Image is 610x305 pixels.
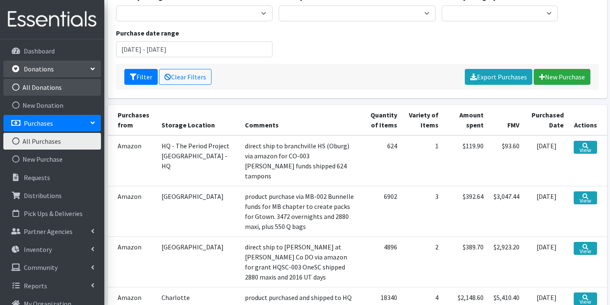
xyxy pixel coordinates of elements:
a: Reports [3,277,101,294]
td: [GEOGRAPHIC_DATA] [156,236,240,287]
a: All Purchases [3,133,101,150]
a: New Purchase [534,69,590,85]
a: View [574,141,597,154]
td: [GEOGRAPHIC_DATA] [156,186,240,236]
td: HQ - The Period Project [GEOGRAPHIC_DATA] - HQ [156,135,240,186]
td: Amazon [108,135,156,186]
a: Export Purchases [465,69,532,85]
th: FMV [489,105,524,135]
p: Purchases [24,119,53,127]
th: Variety of Items [402,105,444,135]
p: Pick Ups & Deliveries [24,209,83,218]
a: Donations [3,61,101,77]
td: 624 [362,135,402,186]
img: HumanEssentials [3,5,101,33]
td: [DATE] [524,135,569,186]
a: Requests [3,169,101,186]
a: View [574,191,597,204]
a: Inventory [3,241,101,258]
a: All Donations [3,79,101,96]
p: Inventory [24,245,52,254]
a: Distributions [3,187,101,204]
td: [DATE] [524,186,569,236]
td: $3,047.44 [489,186,524,236]
td: 1 [402,135,444,186]
a: New Donation [3,97,101,114]
p: Reports [24,282,47,290]
a: Community [3,259,101,276]
a: Purchases [3,115,101,132]
th: Actions [569,105,607,135]
td: product purchase via MB-002 Bunnelle funds for MB chapter to create packs for Gtown. 3472 overnig... [240,186,361,236]
th: Quantity of Items [362,105,402,135]
td: $2,923.20 [489,236,524,287]
th: Amount spent [444,105,489,135]
td: 3 [402,186,444,236]
td: Amazon [108,236,156,287]
td: $93.60 [489,135,524,186]
td: direct ship to branchville HS (Oburg) via amazon for CO-003 [PERSON_NAME] funds shipped 624 tampons [240,135,361,186]
td: $392.64 [444,186,489,236]
p: Dashboard [24,47,55,55]
td: [DATE] [524,236,569,287]
th: Purchases from [108,105,156,135]
a: Dashboard [3,43,101,59]
p: Distributions [24,191,62,200]
td: 6902 [362,186,402,236]
p: Donations [24,65,54,73]
a: View [574,242,597,255]
td: Amazon [108,186,156,236]
td: $389.70 [444,236,489,287]
td: 4896 [362,236,402,287]
a: Clear Filters [159,69,212,85]
td: direct ship to [PERSON_NAME] at [PERSON_NAME] Co DO via amazon for grant HQSC-003 OneSC shipped 2... [240,236,361,287]
td: 2 [402,236,444,287]
th: Storage Location [156,105,240,135]
p: Partner Agencies [24,227,73,236]
td: $119.90 [444,135,489,186]
label: Purchase date range [116,28,179,38]
p: Requests [24,173,50,182]
a: Pick Ups & Deliveries [3,205,101,222]
th: Comments [240,105,361,135]
button: Filter [124,69,158,85]
th: Purchased Date [524,105,569,135]
a: Partner Agencies [3,223,101,240]
a: New Purchase [3,151,101,168]
p: Community [24,263,58,272]
input: January 1, 2011 - December 31, 2011 [116,41,273,57]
